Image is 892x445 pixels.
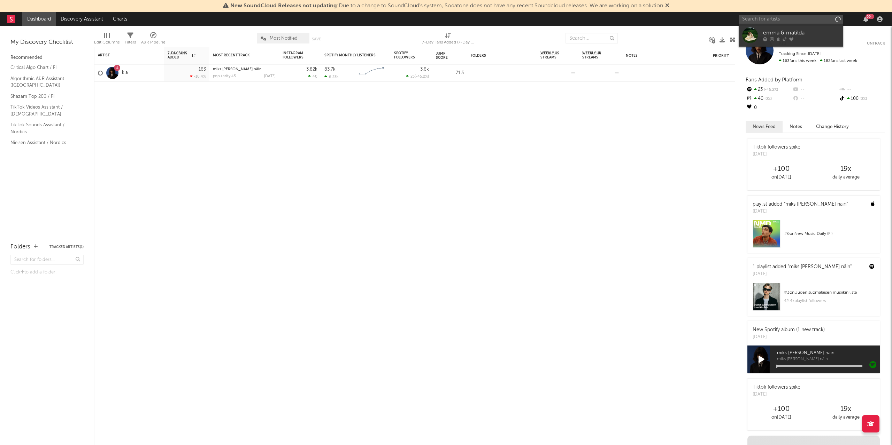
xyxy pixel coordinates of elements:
[746,103,792,112] div: 0
[792,85,838,94] div: --
[777,357,880,361] span: miks [PERSON_NAME] näin
[753,391,800,398] div: [DATE]
[141,30,166,50] div: A&R Pipeline
[784,202,848,207] a: "miks [PERSON_NAME] näin"
[10,93,77,100] a: Shazam Top 200 / FI
[749,165,814,173] div: +100
[10,38,84,47] div: My Discovery Checklist
[753,334,825,341] div: [DATE]
[753,208,848,215] div: [DATE]
[792,94,838,103] div: --
[108,12,132,26] a: Charts
[763,88,778,92] span: -45.2 %
[749,413,814,422] div: on [DATE]
[749,173,814,182] div: on [DATE]
[10,103,77,118] a: TikTok Videos Assistant / [DEMOGRAPHIC_DATA]
[264,74,276,78] div: [DATE]
[10,64,77,71] a: Critical Algo Chart / FI
[125,30,136,50] div: Filters
[746,94,792,103] div: 40
[10,121,77,135] a: TikTok Sounds Assistant / Nordics
[784,230,875,238] div: # 6 on New Music Daily (FI)
[213,74,236,78] div: popularity: 45
[230,3,663,9] span: : Due to a change to SoundCloud's system, Sodatone does not have any recent Soundcloud releases. ...
[213,67,262,71] a: miks [PERSON_NAME] näin
[814,173,878,182] div: daily average
[863,16,868,22] button: 99+
[746,85,792,94] div: 23
[788,264,852,269] a: "miks [PERSON_NAME] näin"
[814,413,878,422] div: daily average
[94,38,120,47] div: Edit Columns
[94,30,120,50] div: Edit Columns
[779,59,816,63] span: 163 fans this week
[141,38,166,47] div: A&R Pipeline
[566,33,618,43] input: Search...
[784,288,875,297] div: # 3 on Uuden suomalaisen musiikin lista
[125,38,136,47] div: Filters
[410,75,415,79] span: 23
[422,38,474,47] div: 7-Day Fans Added (7-Day Fans Added)
[809,121,856,133] button: Change History
[739,24,843,47] a: emma & matilda
[753,271,852,278] div: [DATE]
[10,139,77,146] a: Nielsen Assistant / Nordics
[753,151,800,158] div: [DATE]
[10,75,77,89] a: Algorithmic A&R Assistant ([GEOGRAPHIC_DATA])
[230,3,337,9] span: New SoundCloud Releases not updating
[746,121,783,133] button: News Feed
[199,67,206,72] div: 163
[747,220,880,253] a: #6onNew Music Daily (FI)
[213,53,265,57] div: Most Recent Track
[471,54,523,58] div: Folders
[859,97,867,101] span: 0 %
[839,94,885,103] div: 100
[416,75,428,79] span: -45.2 %
[540,51,565,59] span: Weekly US Streams
[306,67,317,72] div: 3.82k
[190,74,206,79] div: -10.4 %
[779,59,857,63] span: 182 fans last week
[713,54,741,58] div: Priority
[753,384,800,391] div: Tiktok followers spike
[168,51,190,59] span: 7-Day Fans Added
[356,64,387,82] svg: Chart title
[626,54,695,58] div: Notes
[422,30,474,50] div: 7-Day Fans Added (7-Day Fans Added)
[777,349,880,357] span: miks [PERSON_NAME] näin
[213,67,276,71] div: miks sä teet näin
[324,74,339,79] div: 6.23k
[753,326,825,334] div: New Spotify album (1 new track)
[747,283,880,316] a: #3onUuden suomalaisen musiikin lista42.4kplaylist followers
[753,144,800,151] div: Tiktok followers spike
[783,121,809,133] button: Notes
[739,15,843,24] input: Search for artists
[49,245,84,249] button: Tracked Artists(1)
[436,51,453,60] div: Jump Score
[56,12,108,26] a: Discovery Assistant
[10,255,84,265] input: Search for folders...
[313,75,317,79] span: 40
[753,201,848,208] div: playlist added
[749,405,814,413] div: +100
[753,263,852,271] div: 1 playlist added
[283,51,307,59] div: Instagram Followers
[406,74,429,79] div: ( )
[436,69,464,77] div: 71.3
[122,70,128,76] a: kia
[839,85,885,94] div: --
[746,77,802,82] span: Fans Added by Platform
[582,51,608,59] span: Weekly UK Streams
[866,14,874,19] div: 99 +
[270,36,298,41] span: Most Notified
[10,243,30,251] div: Folders
[10,54,84,62] div: Recommended
[324,67,336,72] div: 83.7k
[10,268,84,277] div: Click to add a folder.
[867,40,885,47] button: Untrack
[420,67,429,72] div: 3.6k
[312,37,321,41] button: Save
[665,3,669,9] span: Dismiss
[784,297,875,305] div: 42.4k playlist followers
[779,52,821,56] span: Tracking Since: [DATE]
